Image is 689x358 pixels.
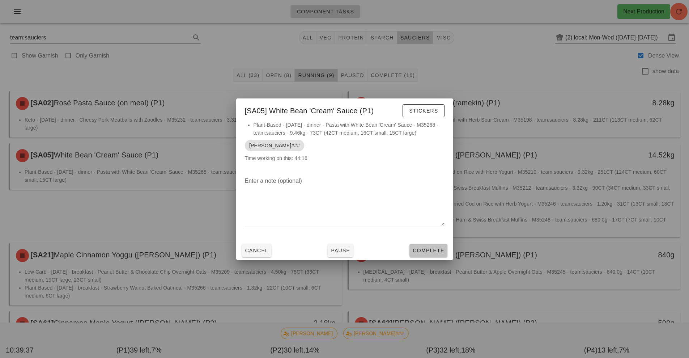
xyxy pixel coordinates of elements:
[236,121,453,169] div: Time working on this: 44:16
[242,244,272,257] button: Cancel
[236,98,453,121] div: [SA05] White Bean 'Cream' Sauce (P1)
[331,248,350,253] span: Pause
[245,248,269,253] span: Cancel
[254,121,445,137] li: Plant-Based - [DATE] - dinner - Pasta with White Bean 'Cream' Sauce - M35268 - team:sauciers - 9....
[249,140,300,151] span: [PERSON_NAME]###
[409,108,438,114] span: Stickers
[412,248,444,253] span: Complete
[409,244,447,257] button: Complete
[328,244,353,257] button: Pause
[403,104,444,117] button: Stickers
